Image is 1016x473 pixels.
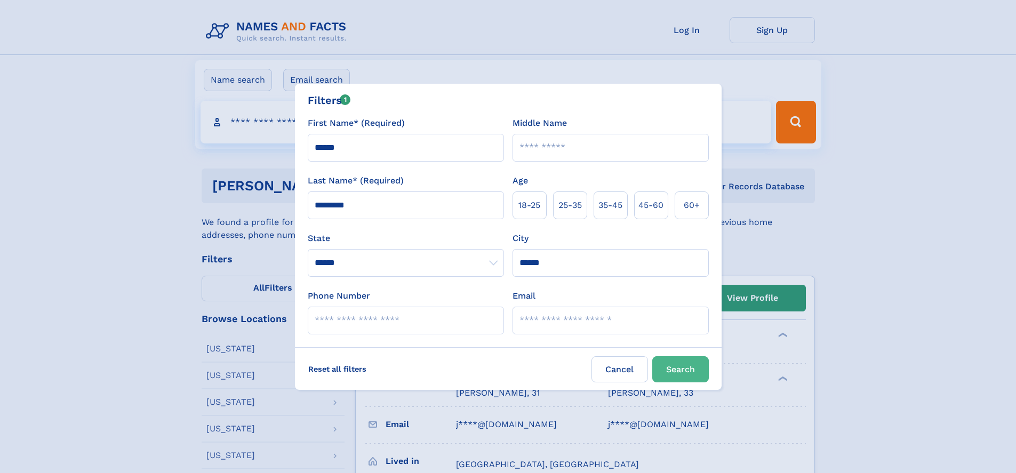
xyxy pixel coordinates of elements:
[652,356,709,382] button: Search
[591,356,648,382] label: Cancel
[308,232,504,245] label: State
[301,356,373,382] label: Reset all filters
[513,290,535,302] label: Email
[638,199,663,212] span: 45‑60
[518,199,540,212] span: 18‑25
[308,92,351,108] div: Filters
[513,232,529,245] label: City
[558,199,582,212] span: 25‑35
[308,117,405,130] label: First Name* (Required)
[684,199,700,212] span: 60+
[598,199,622,212] span: 35‑45
[513,174,528,187] label: Age
[308,174,404,187] label: Last Name* (Required)
[308,290,370,302] label: Phone Number
[513,117,567,130] label: Middle Name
